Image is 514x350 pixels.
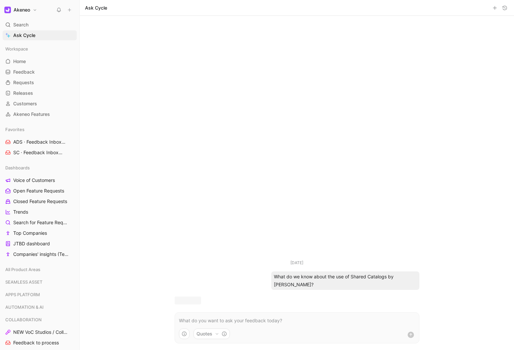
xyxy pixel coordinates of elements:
[290,260,303,266] div: [DATE]
[14,7,30,13] h1: Akeneo
[13,90,33,96] span: Releases
[3,186,77,196] a: Open Feature Requests
[3,249,77,259] a: Companies' insights (Test [PERSON_NAME])
[5,126,24,133] span: Favorites
[13,339,59,346] span: Feedback to process
[13,21,28,29] span: Search
[3,218,77,227] a: Search for Feature Requests
[5,266,40,273] span: All Product Areas
[3,124,77,134] div: Favorites
[13,251,70,258] span: Companies' insights (Test [PERSON_NAME])
[3,5,39,15] button: AkeneoAkeneo
[13,188,64,194] span: Open Feature Requests
[13,149,65,156] span: SC · Feedback Inbox
[5,279,42,285] span: SEAMLESS ASSET
[3,302,77,314] div: AUTOMATION & AI
[3,148,77,157] a: SC · Feedback InboxSHARED CATALOGS
[13,69,35,75] span: Feedback
[3,290,77,299] div: APPS PLATFORM
[3,78,77,87] a: Requests
[5,291,40,298] span: APPS PLATFORM
[13,139,66,146] span: ADS · Feedback Inbox
[3,264,77,276] div: All Product Areas
[13,58,26,65] span: Home
[13,240,50,247] span: JTBD dashboard
[3,264,77,274] div: All Product Areas
[3,109,77,119] a: Akeneo Features
[3,163,77,173] div: Dashboards
[3,327,77,337] a: NEW VoC Studios / Collaboration
[193,329,230,339] button: Quotes
[13,219,68,226] span: Search for Feature Requests
[13,79,34,86] span: Requests
[3,20,77,30] div: Search
[3,239,77,249] a: JTBD dashboard
[13,329,69,335] span: NEW VoC Studios / Collaboration
[4,7,11,13] img: Akeneo
[3,315,77,325] div: COLLABORATION
[3,277,77,289] div: SEAMLESS ASSET
[3,88,77,98] a: Releases
[5,164,30,171] span: Dashboards
[3,302,77,312] div: AUTOMATION & AI
[13,230,47,236] span: Top Companies
[85,5,107,11] h1: Ask Cycle
[3,196,77,206] a: Closed Feature Requests
[3,207,77,217] a: Trends
[271,271,419,290] div: What do we know about the use of Shared Catalogs by [PERSON_NAME]?
[13,177,55,184] span: Voice of Customers
[3,290,77,301] div: APPS PLATFORM
[13,198,67,205] span: Closed Feature Requests
[5,316,42,323] span: COLLABORATION
[3,99,77,109] a: Customers
[3,44,77,54] div: Workspace
[3,163,77,259] div: DashboardsVoice of CustomersOpen Feature RequestsClosed Feature RequestsTrendsSearch for Feature ...
[3,56,77,66] a: Home
[3,137,77,147] a: ADS · Feedback InboxDIGITAL SHOWROOM
[13,209,28,215] span: Trends
[3,277,77,287] div: SEAMLESS ASSET
[13,31,35,39] span: Ask Cycle
[5,46,28,52] span: Workspace
[3,228,77,238] a: Top Companies
[3,175,77,185] a: Voice of Customers
[13,100,37,107] span: Customers
[3,338,77,348] a: Feedback to process
[3,30,77,40] a: Ask Cycle
[3,67,77,77] a: Feedback
[5,304,44,310] span: AUTOMATION & AI
[13,111,50,118] span: Akeneo Features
